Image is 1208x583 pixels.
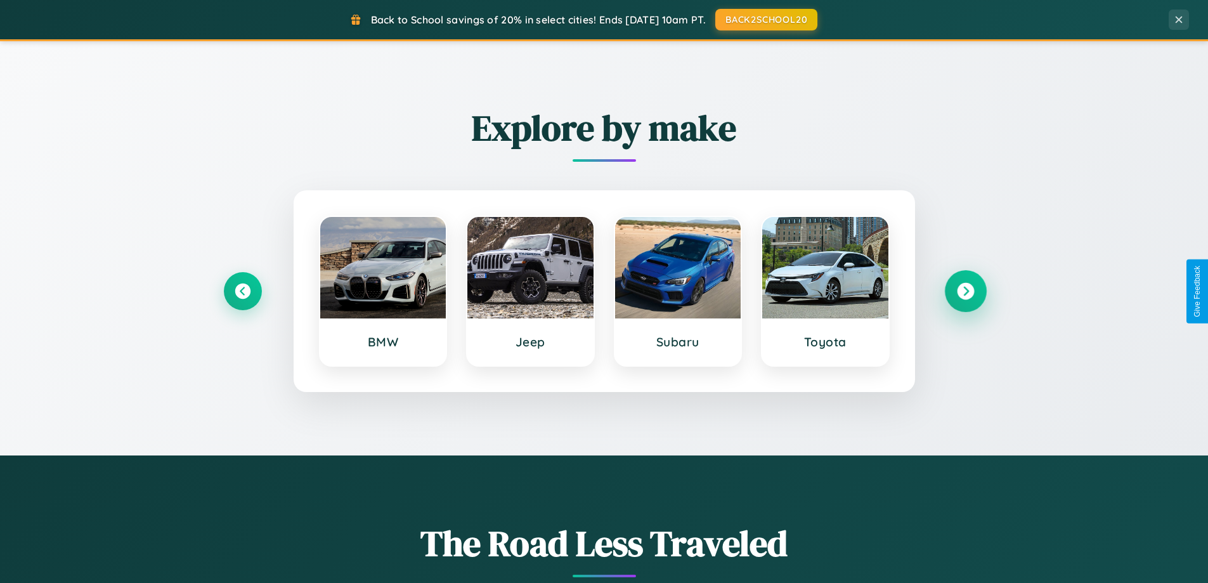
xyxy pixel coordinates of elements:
[715,9,817,30] button: BACK2SCHOOL20
[371,13,706,26] span: Back to School savings of 20% in select cities! Ends [DATE] 10am PT.
[480,334,581,350] h3: Jeep
[333,334,434,350] h3: BMW
[1193,266,1202,317] div: Give Feedback
[224,103,985,152] h2: Explore by make
[628,334,729,350] h3: Subaru
[775,334,876,350] h3: Toyota
[224,519,985,568] h1: The Road Less Traveled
